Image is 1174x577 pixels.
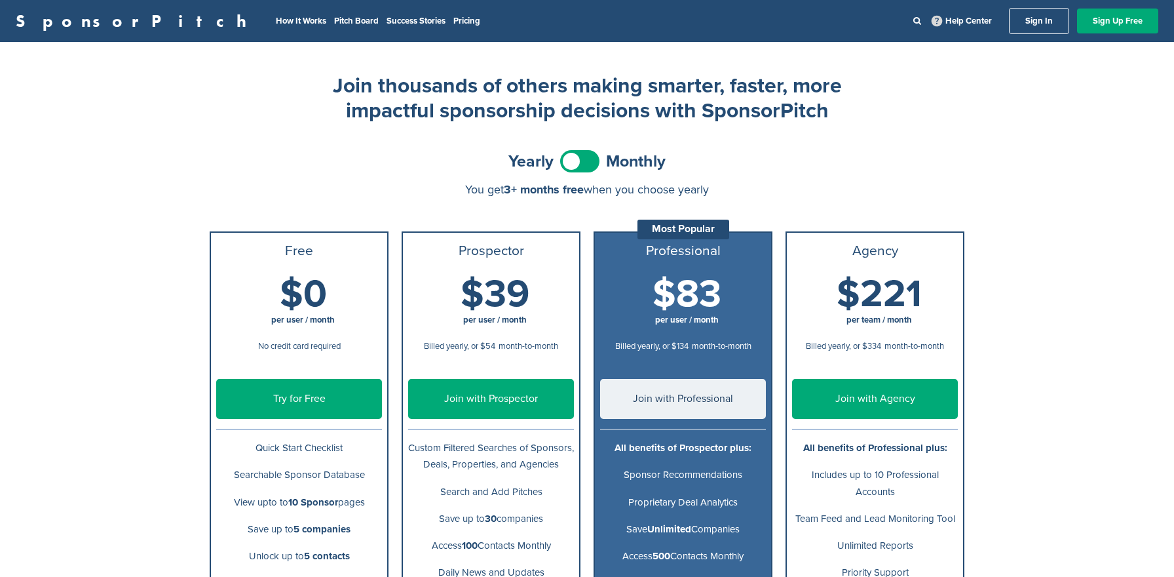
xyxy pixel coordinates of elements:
b: 10 Sponsor [288,496,338,508]
span: $0 [280,271,327,317]
span: month-to-month [499,341,558,351]
p: Save up to [216,521,382,538]
span: 3+ months free [504,182,584,197]
p: Proprietary Deal Analytics [600,494,766,511]
b: 100 [462,540,478,551]
h3: Prospector [408,243,574,259]
h3: Free [216,243,382,259]
span: month-to-month [884,341,944,351]
p: Searchable Sponsor Database [216,467,382,483]
b: Unlimited [647,523,691,535]
p: Team Feed and Lead Monitoring Tool [792,511,958,527]
span: $83 [653,271,721,317]
h3: Agency [792,243,958,259]
span: month-to-month [692,341,751,351]
span: Billed yearly, or $54 [424,341,495,351]
a: Try for Free [216,379,382,419]
a: Join with Agency [792,379,958,419]
h3: Professional [600,243,766,259]
span: per user / month [463,315,527,325]
span: Billed yearly, or $334 [806,341,881,351]
a: How It Works [276,16,326,26]
p: Access Contacts Monthly [600,548,766,565]
span: per user / month [271,315,335,325]
p: Includes up to 10 Professional Accounts [792,467,958,500]
b: 5 contacts [304,550,350,562]
a: Pricing [453,16,480,26]
div: You get when you choose yearly [210,183,964,196]
b: 30 [485,513,497,525]
span: Billed yearly, or $134 [615,341,689,351]
span: $39 [461,271,529,317]
a: Sign Up Free [1077,9,1158,33]
span: $221 [837,271,922,317]
p: Sponsor Recommendations [600,467,766,483]
a: Success Stories [387,16,445,26]
p: Save up to companies [408,511,574,527]
div: Most Popular [637,220,729,239]
p: View upto to pages [216,494,382,511]
span: Yearly [508,153,554,170]
a: Help Center [929,13,994,29]
span: per user / month [655,315,719,325]
p: Quick Start Checklist [216,440,382,456]
p: Custom Filtered Searches of Sponsors, Deals, Properties, and Agencies [408,440,574,473]
span: per team / month [846,315,912,325]
b: All benefits of Prospector plus: [615,442,751,454]
p: Unlock up to [216,548,382,565]
span: Monthly [606,153,666,170]
h2: Join thousands of others making smarter, faster, more impactful sponsorship decisions with Sponso... [325,73,849,124]
a: SponsorPitch [16,12,255,30]
b: 500 [653,550,670,562]
p: Save Companies [600,521,766,538]
a: Join with Prospector [408,379,574,419]
p: Search and Add Pitches [408,484,574,500]
b: 5 companies [293,523,350,535]
p: Access Contacts Monthly [408,538,574,554]
span: No credit card required [258,341,341,351]
a: Join with Professional [600,379,766,419]
a: Pitch Board [334,16,379,26]
b: All benefits of Professional plus: [803,442,947,454]
p: Unlimited Reports [792,538,958,554]
a: Sign In [1009,8,1069,34]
